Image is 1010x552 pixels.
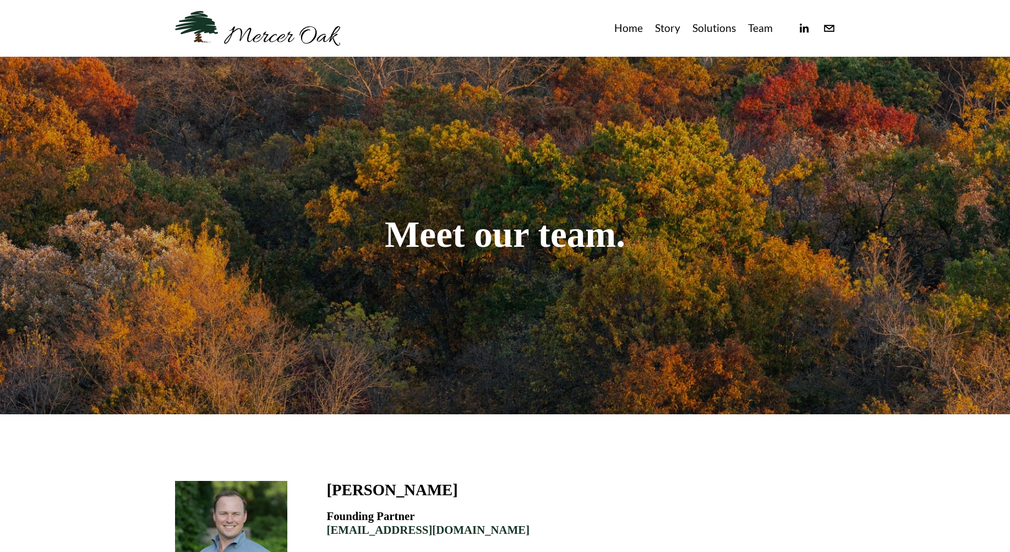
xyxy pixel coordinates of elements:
[175,215,836,254] h1: Meet our team.
[327,510,836,537] h4: Founding Partner
[823,22,836,35] a: info@merceroaklaw.com
[748,19,773,37] a: Team
[614,19,643,37] a: Home
[327,481,458,499] h3: [PERSON_NAME]
[692,19,736,37] a: Solutions
[655,19,680,37] a: Story
[798,22,810,35] a: linkedin-unauth
[327,523,530,536] a: [EMAIL_ADDRESS][DOMAIN_NAME]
